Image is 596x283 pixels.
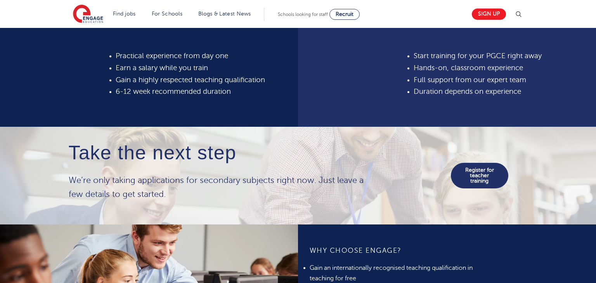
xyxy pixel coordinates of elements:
[198,11,251,17] a: Blogs & Latest News
[414,76,526,84] span: Full support from our expert team
[116,52,228,60] span: Practical experience from day one
[472,9,506,20] a: Sign up
[116,64,208,72] span: Earn a salary while you train
[116,88,231,95] span: 6-12 week recommended duration
[414,64,523,72] span: Hands-on, classroom experience
[116,76,265,84] span: Gain a highly respected teaching qualification
[414,52,542,60] span: Start training for your PGCE right away
[414,88,521,95] span: Duration depends on experience
[329,9,360,20] a: Recruit
[278,12,328,17] span: Schools looking for staff
[69,173,376,201] p: We’re only taking applications for secondary subjects right now. Just leave a few details to get ...
[451,163,508,188] a: Register for teacher training
[69,142,376,164] h4: Take the next step
[152,11,182,17] a: For Schools
[73,5,103,24] img: Engage Education
[336,11,353,17] span: Recruit
[113,11,136,17] a: Find jobs
[310,246,481,255] h4: WHY CHOOSE ENGAGE?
